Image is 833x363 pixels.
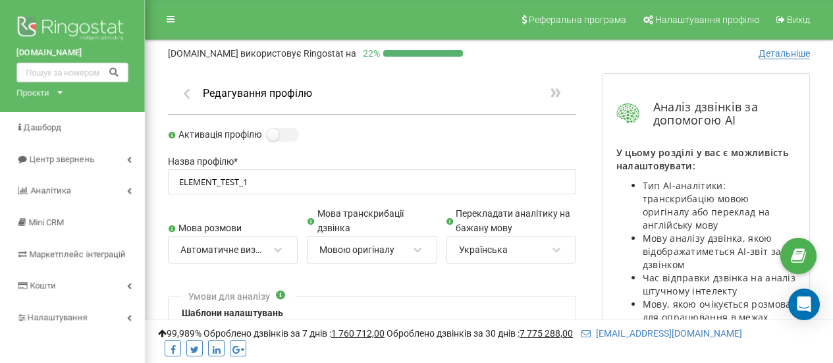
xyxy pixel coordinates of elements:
span: використовує Ringostat на [240,48,356,59]
p: 22 % [356,47,383,60]
span: Налаштування [28,312,88,322]
u: 7 775 288,00 [520,328,573,339]
span: Аналiтика [30,186,71,196]
div: Мовою оригіналу [319,244,394,256]
span: Налаштування профілю [655,14,759,25]
div: Open Intercom Messenger [788,289,820,320]
span: Детальніше [759,48,810,59]
label: Мова транскрибації дзвінка [307,207,437,236]
span: Реферальна програма [529,14,626,25]
label: Шаблони налаштувань [182,306,562,321]
span: 99,989% [158,328,202,339]
input: Пошук за номером [16,63,128,82]
div: Українська [459,244,508,256]
li: Тип AI-аналітики: транскрибацію мовою оригіналу або переклад на англійську мову [643,179,796,232]
label: Мова розмови [168,221,298,236]
li: Мову аналізу дзвінка, якою відображатиметься AI-звіт за дзвінком [643,232,796,271]
li: Час відправки дзвінка на аналіз штучному інтелекту [643,271,796,298]
div: Автоматичне визначення мови [180,244,265,256]
span: Оброблено дзвінків за 7 днів : [203,328,385,339]
span: Mini CRM [28,217,64,227]
span: Кошти [30,281,56,291]
a: [DOMAIN_NAME] [16,46,128,59]
div: Умови для аналізу [188,290,270,303]
h1: Редагування профілю [203,87,312,99]
span: Дашборд [24,123,61,132]
img: Ringostat logo [16,13,128,46]
label: Назва профілю * [168,155,576,169]
input: Назва профілю [168,169,576,195]
div: Аналіз дзвінків за допомогою AI [616,100,796,126]
a: [EMAIL_ADDRESS][DOMAIN_NAME] [581,328,742,339]
p: [DOMAIN_NAME] [168,47,356,60]
label: Активація профілю [168,128,261,142]
span: Центр звернень [29,154,94,164]
div: Проєкти [16,86,49,99]
label: Перекладати аналітику на бажану мову [446,207,576,236]
u: 1 760 712,00 [331,328,385,339]
li: Мову, якою очікується розмова для опрацювання в межах цього профілю [643,298,796,337]
p: У цьому розділі у вас є можливість налаштовувати: [616,146,796,173]
span: Оброблено дзвінків за 30 днів : [387,328,573,339]
span: Маркетплейс інтеграцій [29,249,126,259]
span: Вихід [787,14,810,25]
